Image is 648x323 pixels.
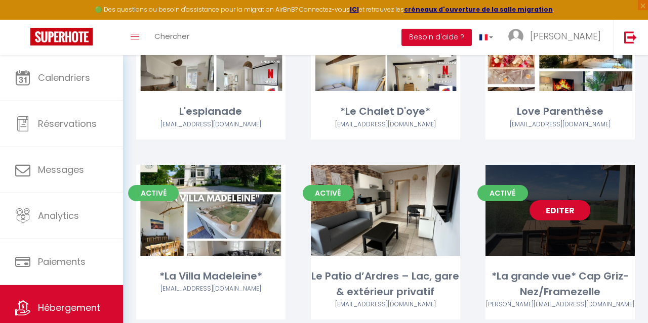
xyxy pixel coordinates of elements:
[38,71,90,84] span: Calendriers
[303,185,353,201] span: Activé
[624,31,637,43] img: logout
[30,28,93,45] img: Super Booking
[311,300,460,309] div: Airbnb
[311,104,460,119] div: *Le Chalet D'oye*
[136,120,286,129] div: Airbnb
[311,120,460,129] div: Airbnb
[508,29,523,44] img: ...
[530,30,601,42] span: [PERSON_NAME]
[136,284,286,294] div: Airbnb
[147,20,197,55] a: Chercher
[136,268,286,284] div: *La Villa Madeleine*
[38,209,79,222] span: Analytics
[485,268,635,300] div: *La grande vue* Cap Griz-Nez/Framezelle
[401,29,472,46] button: Besoin d'aide ?
[485,300,635,309] div: Airbnb
[530,200,590,220] a: Editer
[485,104,635,119] div: Love Parenthèse
[350,5,359,14] a: ICI
[128,185,179,201] span: Activé
[485,120,635,129] div: Airbnb
[38,255,86,268] span: Paiements
[404,5,553,14] a: créneaux d'ouverture de la salle migration
[154,31,189,41] span: Chercher
[501,20,614,55] a: ... [PERSON_NAME]
[38,301,100,314] span: Hébergement
[311,268,460,300] div: Le Patio d’Ardres – Lac, gare & extérieur privatif
[477,185,528,201] span: Activé
[8,4,38,34] button: Ouvrir le widget de chat LiveChat
[38,163,84,176] span: Messages
[136,104,286,119] div: L'esplanade
[38,117,97,130] span: Réservations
